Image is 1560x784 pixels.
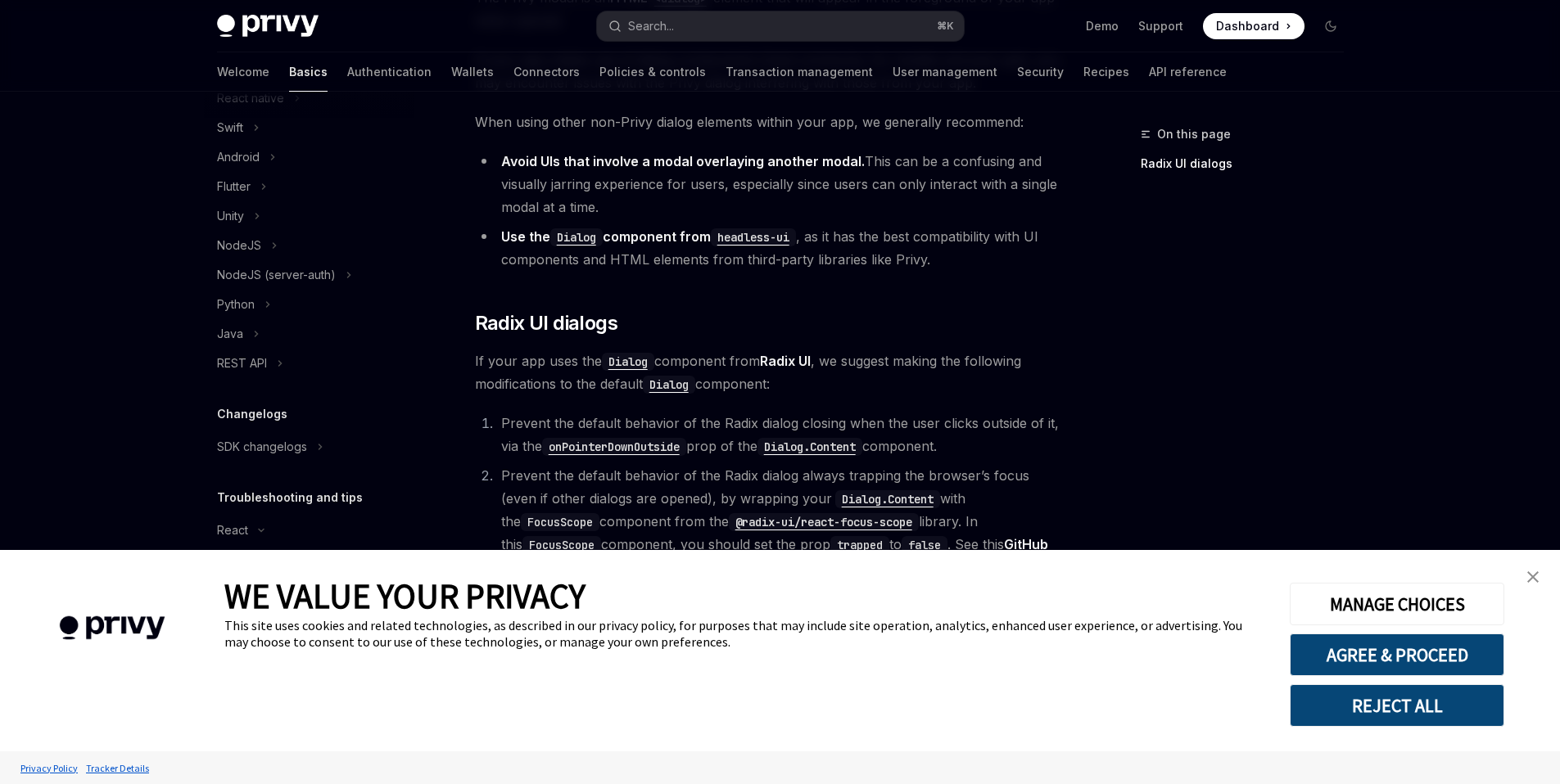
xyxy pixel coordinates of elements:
a: Privacy Policy [16,754,82,782]
li: Prevent the default behavior of the Radix dialog closing when the user clicks outside of it, via ... [496,412,1065,457]
a: API reference [1149,52,1227,92]
a: Transaction management [726,52,873,92]
img: dark logo [217,15,319,38]
span: If your app uses the component from , we suggest making the following modifications to the defaul... [475,349,1065,395]
span: WE VALUE YOUR PRIVACY [224,574,586,617]
div: NodeJS (server-auth) [217,265,336,285]
a: Basics [289,52,328,92]
img: close banner [1527,571,1539,583]
a: close banner [1517,561,1549,593]
li: Prevent the default behavior of the Radix dialog always trapping the browser’s focus (even if oth... [496,464,1065,579]
a: Welcome [217,52,269,92]
button: AGREE & PROCEED [1290,633,1504,676]
a: Dialog [602,353,654,369]
img: company logo [25,593,200,664]
a: Dialog [550,228,603,245]
a: Policies & controls [599,52,706,92]
a: Dashboard [1203,13,1305,39]
code: Dialog [550,228,603,246]
a: Common framework errors [204,545,414,574]
a: Wallets [451,52,494,92]
a: headless-ui [711,228,796,245]
a: onPointerDownOutside [542,438,686,454]
button: Toggle dark mode [1318,13,1344,39]
code: FocusScope [522,536,601,554]
div: Android [217,147,260,167]
code: @radix-ui/react-focus-scope [729,513,919,531]
div: Java [217,324,243,344]
a: User management [893,52,997,92]
li: , as it has the best compatibility with UI components and HTML elements from third-party librarie... [475,225,1065,271]
a: @radix-ui/react-focus-scope [729,513,919,529]
div: This site uses cookies and related technologies, as described in our privacy policy, for purposes... [224,617,1265,650]
a: Dialog.Content [832,490,940,507]
div: REST API [217,354,267,373]
a: Tracker Details [82,754,153,782]
li: This can be a confusing and visually jarring experience for users, especially since users can onl... [475,150,1065,219]
a: Connectors [513,52,580,92]
button: REJECT ALL [1290,684,1504,727]
code: trapped [830,536,889,554]
div: NodeJS [217,236,261,255]
h5: Changelogs [217,404,287,424]
code: false [902,536,947,554]
a: Security [1017,52,1064,92]
code: Dialog.Content [757,438,862,456]
span: When using other non-Privy dialog elements within your app, we generally recommend: [475,110,1065,133]
strong: Radix UI [760,353,811,369]
div: Swift [217,118,243,137]
strong: Use the component from [501,228,796,245]
div: Unity [217,206,244,226]
strong: Avoid UIs that involve a modal overlaying another modal. [501,153,865,169]
div: Python [217,295,255,314]
button: MANAGE CHOICES [1290,583,1504,625]
code: FocusScope [521,513,599,531]
a: Radix UI [760,353,811,370]
span: On this page [1157,124,1231,144]
span: ⌘ K [937,20,954,33]
code: onPointerDownOutside [542,438,686,456]
a: Dialog [643,376,695,392]
a: Dialog.Content [757,438,862,454]
span: Radix UI dialogs [475,310,617,336]
div: SDK changelogs [217,437,307,457]
div: Flutter [217,177,251,196]
code: Dialog [602,353,654,371]
a: Demo [1086,18,1119,34]
a: Radix UI dialogs [1141,151,1357,177]
div: React [217,520,248,540]
button: Search...⌘K [597,11,964,41]
a: Authentication [347,52,432,92]
a: Support [1138,18,1183,34]
a: Recipes [1083,52,1129,92]
code: Dialog.Content [835,490,940,508]
span: Dashboard [1216,18,1279,34]
div: Search... [628,16,674,36]
code: headless-ui [711,228,796,246]
code: Dialog [643,376,695,394]
h5: Troubleshooting and tips [217,488,363,507]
